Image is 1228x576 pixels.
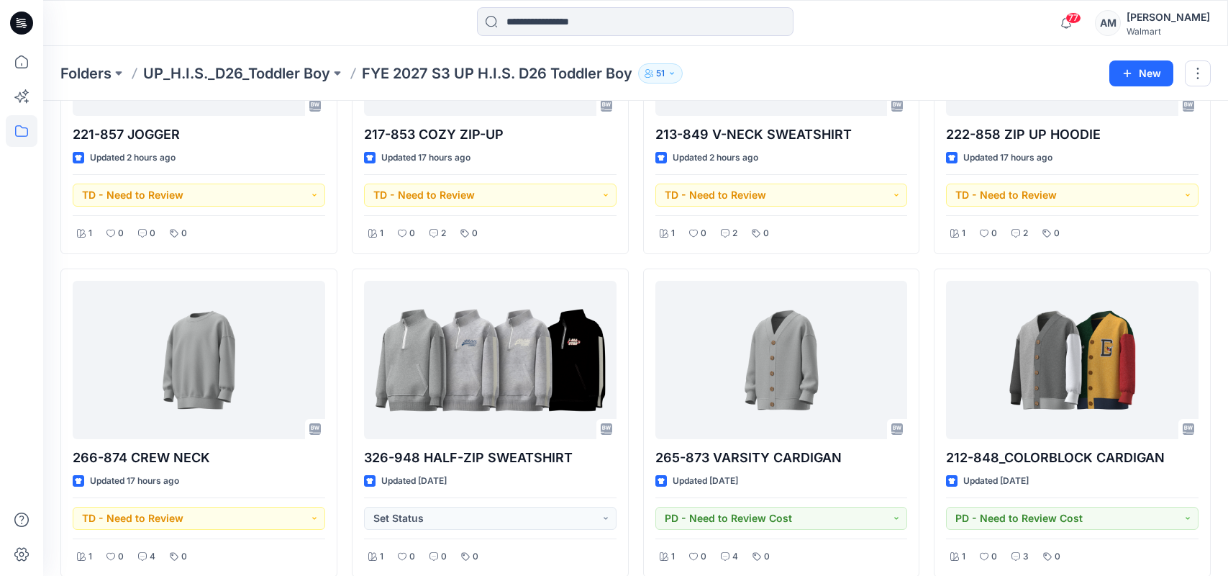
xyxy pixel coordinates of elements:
[1054,226,1060,241] p: 0
[150,549,155,564] p: 4
[673,474,738,489] p: Updated [DATE]
[362,63,632,84] p: FYE 2027 S3 UP H.I.S. D26 Toddler Boy
[150,226,155,241] p: 0
[732,549,738,564] p: 4
[441,549,447,564] p: 0
[638,63,683,84] button: 51
[1065,12,1081,24] span: 77
[962,226,965,241] p: 1
[701,226,706,241] p: 0
[991,226,997,241] p: 0
[73,125,325,145] p: 221-857 JOGGER
[380,549,383,564] p: 1
[991,549,997,564] p: 0
[181,226,187,241] p: 0
[472,226,478,241] p: 0
[118,549,124,564] p: 0
[90,474,179,489] p: Updated 17 hours ago
[946,448,1199,468] p: 212-848_COLORBLOCK CARDIGAN
[88,549,92,564] p: 1
[364,448,617,468] p: 326-948 HALF-ZIP SWEATSHIRT
[1023,549,1029,564] p: 3
[409,549,415,564] p: 0
[1095,10,1121,36] div: AM
[962,549,965,564] p: 1
[946,281,1199,439] a: 212-848_COLORBLOCK CARDIGAN
[73,448,325,468] p: 266-874 CREW NECK
[88,226,92,241] p: 1
[1023,226,1028,241] p: 2
[1055,549,1060,564] p: 0
[118,226,124,241] p: 0
[655,448,908,468] p: 265-873 VARSITY CARDIGAN
[671,549,675,564] p: 1
[1127,9,1210,26] div: [PERSON_NAME]
[381,150,470,166] p: Updated 17 hours ago
[364,281,617,439] a: 326-948 HALF-ZIP SWEATSHIRT
[60,63,112,84] a: Folders
[673,150,758,166] p: Updated 2 hours ago
[473,549,478,564] p: 0
[763,226,769,241] p: 0
[963,474,1029,489] p: Updated [DATE]
[143,63,330,84] a: UP_H.I.S._D26_Toddler Boy
[946,125,1199,145] p: 222-858 ZIP UP HOODIE
[655,125,908,145] p: 213-849 V-NECK SWEATSHIRT
[701,549,706,564] p: 0
[381,474,447,489] p: Updated [DATE]
[963,150,1052,166] p: Updated 17 hours ago
[73,281,325,439] a: 266-874 CREW NECK
[181,549,187,564] p: 0
[655,281,908,439] a: 265-873 VARSITY CARDIGAN
[364,125,617,145] p: 217-853 COZY ZIP-UP
[1109,60,1173,86] button: New
[764,549,770,564] p: 0
[441,226,446,241] p: 2
[671,226,675,241] p: 1
[90,150,176,166] p: Updated 2 hours ago
[732,226,737,241] p: 2
[409,226,415,241] p: 0
[1127,26,1210,37] div: Walmart
[656,66,665,81] p: 51
[380,226,383,241] p: 1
